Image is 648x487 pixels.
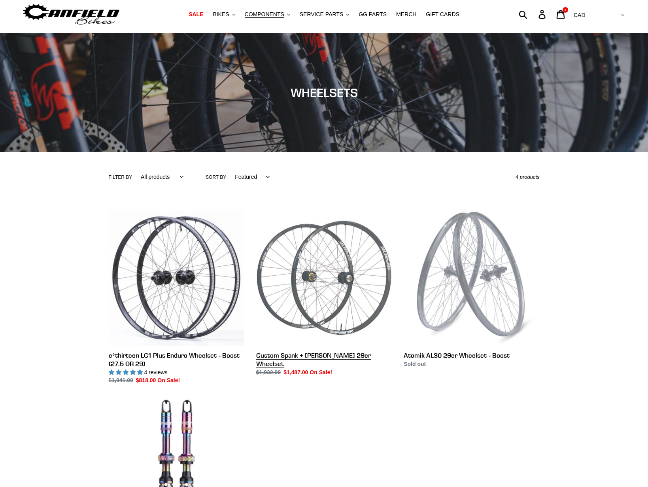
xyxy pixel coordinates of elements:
span: SALE [189,11,203,18]
span: COMPONENTS [245,11,284,18]
span: GIFT CARDS [426,11,459,18]
button: SERVICE PARTS [296,9,353,20]
a: MERCH [392,9,420,20]
span: GG PARTS [359,11,387,18]
span: 1 [564,8,566,12]
span: MERCH [396,11,416,18]
a: GIFT CARDS [422,9,463,20]
label: Filter by [109,174,132,181]
button: BIKES [209,9,239,20]
a: GG PARTS [355,9,391,20]
input: Search [523,6,543,23]
label: Sort by [206,174,226,181]
span: SERVICE PARTS [300,11,343,18]
span: BIKES [213,11,229,18]
span: WHEELSETS [291,85,358,100]
a: SALE [185,9,207,20]
a: 1 [552,6,571,23]
button: COMPONENTS [241,9,294,20]
img: Canfield Bikes [22,2,121,27]
span: 4 products [516,174,540,180]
